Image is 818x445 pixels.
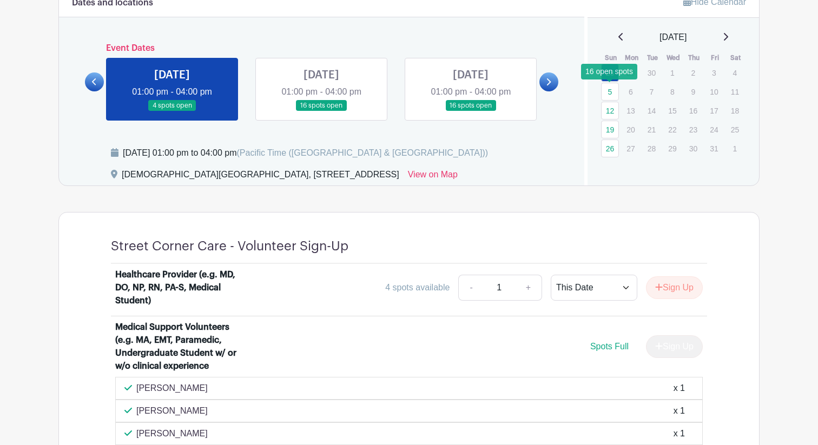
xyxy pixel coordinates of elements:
a: 26 [601,140,619,157]
p: 2 [684,64,702,81]
th: Thu [684,52,705,63]
p: 20 [622,121,639,138]
p: 13 [622,102,639,119]
p: 9 [684,83,702,100]
a: 19 [601,121,619,138]
p: 1 [663,64,681,81]
p: [PERSON_NAME] [136,382,208,395]
div: Medical Support Volunteers (e.g. MA, EMT, Paramedic, Undergraduate Student w/ or w/o clinical exp... [115,321,249,373]
th: Sun [601,52,622,63]
p: 23 [684,121,702,138]
span: [DATE] [659,31,687,44]
p: 29 [663,140,681,157]
p: 16 [684,102,702,119]
p: 30 [684,140,702,157]
p: 25 [726,121,744,138]
p: 7 [643,83,661,100]
p: 24 [705,121,723,138]
p: 31 [705,140,723,157]
p: 15 [663,102,681,119]
p: 1 [726,140,744,157]
p: [PERSON_NAME] [136,427,208,440]
div: [DEMOGRAPHIC_DATA][GEOGRAPHIC_DATA], [STREET_ADDRESS] [122,168,399,185]
p: 17 [705,102,723,119]
a: View on Map [408,168,458,185]
p: 27 [622,140,639,157]
th: Mon [621,52,642,63]
div: 16 open spots [581,64,637,79]
p: 21 [643,121,661,138]
h4: Street Corner Care - Volunteer Sign-Up [111,238,348,254]
div: x 1 [674,404,685,417]
p: 10 [705,83,723,100]
p: 14 [643,102,661,119]
th: Wed [663,52,684,63]
span: Spots Full [590,342,629,351]
div: [DATE] 01:00 pm to 04:00 pm [123,147,488,160]
a: 5 [601,83,619,101]
span: (Pacific Time ([GEOGRAPHIC_DATA] & [GEOGRAPHIC_DATA])) [236,148,488,157]
th: Fri [704,52,725,63]
div: x 1 [674,382,685,395]
h6: Event Dates [104,43,539,54]
p: 28 [643,140,661,157]
p: [PERSON_NAME] [136,404,208,417]
p: 11 [726,83,744,100]
div: Healthcare Provider (e.g. MD, DO, NP, RN, PA-S, Medical Student) [115,268,249,307]
p: 3 [705,64,723,81]
a: + [515,275,542,301]
th: Tue [642,52,663,63]
div: x 1 [674,427,685,440]
button: Sign Up [646,276,703,299]
p: 6 [622,83,639,100]
p: 4 [726,64,744,81]
p: 22 [663,121,681,138]
a: - [458,275,483,301]
p: 18 [726,102,744,119]
th: Sat [725,52,747,63]
p: 8 [663,83,681,100]
a: 12 [601,102,619,119]
div: 4 spots available [385,281,450,294]
p: 30 [643,64,661,81]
